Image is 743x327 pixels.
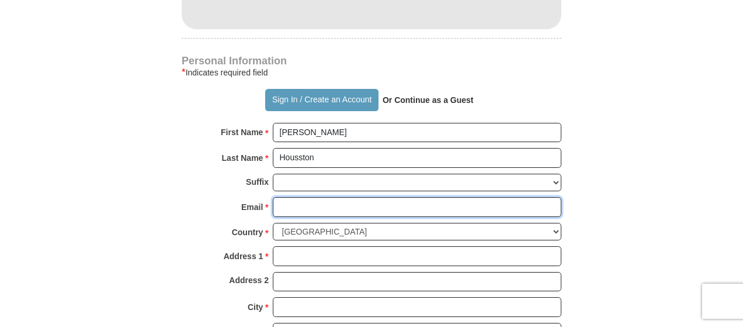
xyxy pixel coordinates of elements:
strong: First Name [221,124,263,140]
strong: Country [232,224,263,240]
strong: Suffix [246,174,269,190]
strong: Or Continue as a Guest [383,95,474,105]
strong: Address 2 [229,272,269,288]
h4: Personal Information [182,56,561,66]
strong: City [248,299,263,315]
button: Sign In / Create an Account [265,89,378,111]
strong: Last Name [222,150,263,166]
div: Indicates required field [182,66,561,80]
strong: Email [241,199,263,215]
strong: Address 1 [224,248,263,264]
